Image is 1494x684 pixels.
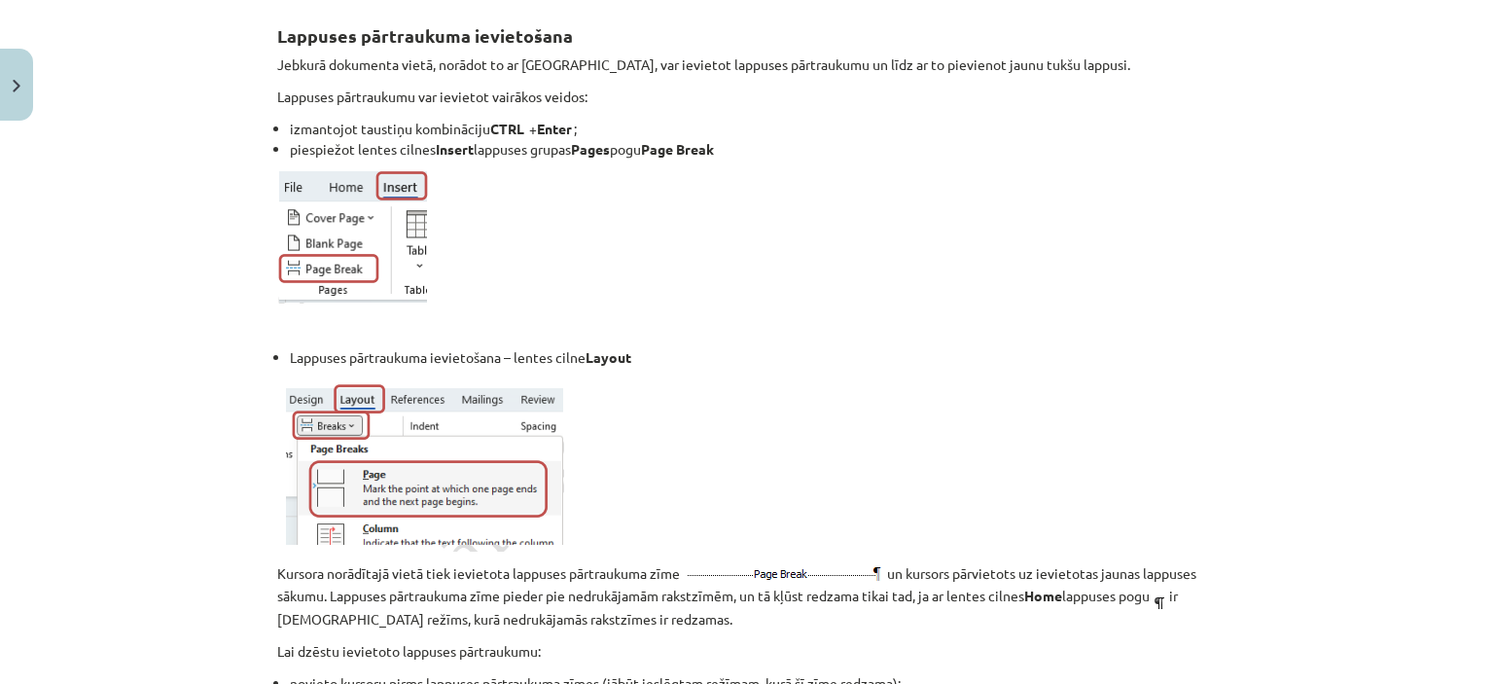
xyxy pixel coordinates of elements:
p: Lappuses pārtraukumu var ievietot vairākos veidos: [277,87,1217,107]
strong: Layout [586,348,631,366]
p: Lai dzēstu ievietoto lappuses pārtraukumu: [277,641,1217,662]
img: icon-close-lesson-0947bae3869378f0d4975bcd49f059093ad1ed9edebbc8119c70593378902aed.svg [13,80,20,92]
b: Home [1024,587,1062,604]
strong: Lappuses pārtraukuma ievietošana [277,24,573,47]
strong: CTRL [490,120,529,137]
b: Pages [571,140,610,158]
li: izmantojot taustiņu kombināciju + ; [290,119,1217,139]
p: Kursora norādītajā vietā tiek ievietota lappuses pārtraukuma zīme un kursors pārvietots uz ieviet... [277,563,1217,630]
p: Jebkurā dokumenta vietā, norādot to ar [GEOGRAPHIC_DATA], var ievietot lappuses pārtraukumu un lī... [277,54,1217,75]
strong: Page Break [641,140,714,158]
li: piespiežot lentes cilnes lappuses grupas pogu [290,139,1217,160]
li: Lappuses pārtraukuma ievietošana – lentes cilne [290,347,1217,368]
b: Insert [436,140,474,158]
strong: Enter [537,120,574,137]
